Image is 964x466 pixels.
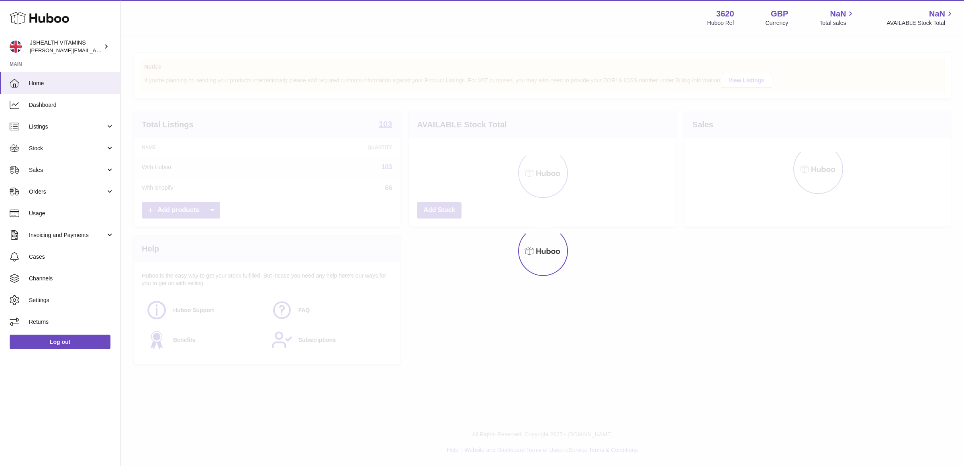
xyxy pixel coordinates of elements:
[29,275,114,282] span: Channels
[29,166,106,174] span: Sales
[10,335,110,349] a: Log out
[29,318,114,326] span: Returns
[707,19,734,27] div: Huboo Ref
[830,8,846,19] span: NaN
[29,188,106,196] span: Orders
[29,231,106,239] span: Invoicing and Payments
[886,19,954,27] span: AVAILABLE Stock Total
[819,19,855,27] span: Total sales
[929,8,945,19] span: NaN
[771,8,788,19] strong: GBP
[10,41,22,53] img: francesca@jshealthvitamins.com
[819,8,855,27] a: NaN Total sales
[30,39,102,54] div: JSHEALTH VITAMINS
[716,8,734,19] strong: 3620
[29,253,114,261] span: Cases
[29,80,114,87] span: Home
[29,123,106,131] span: Listings
[30,47,161,53] span: [PERSON_NAME][EMAIL_ADDRESS][DOMAIN_NAME]
[29,101,114,109] span: Dashboard
[886,8,954,27] a: NaN AVAILABLE Stock Total
[29,210,114,217] span: Usage
[29,296,114,304] span: Settings
[766,19,788,27] div: Currency
[29,145,106,152] span: Stock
